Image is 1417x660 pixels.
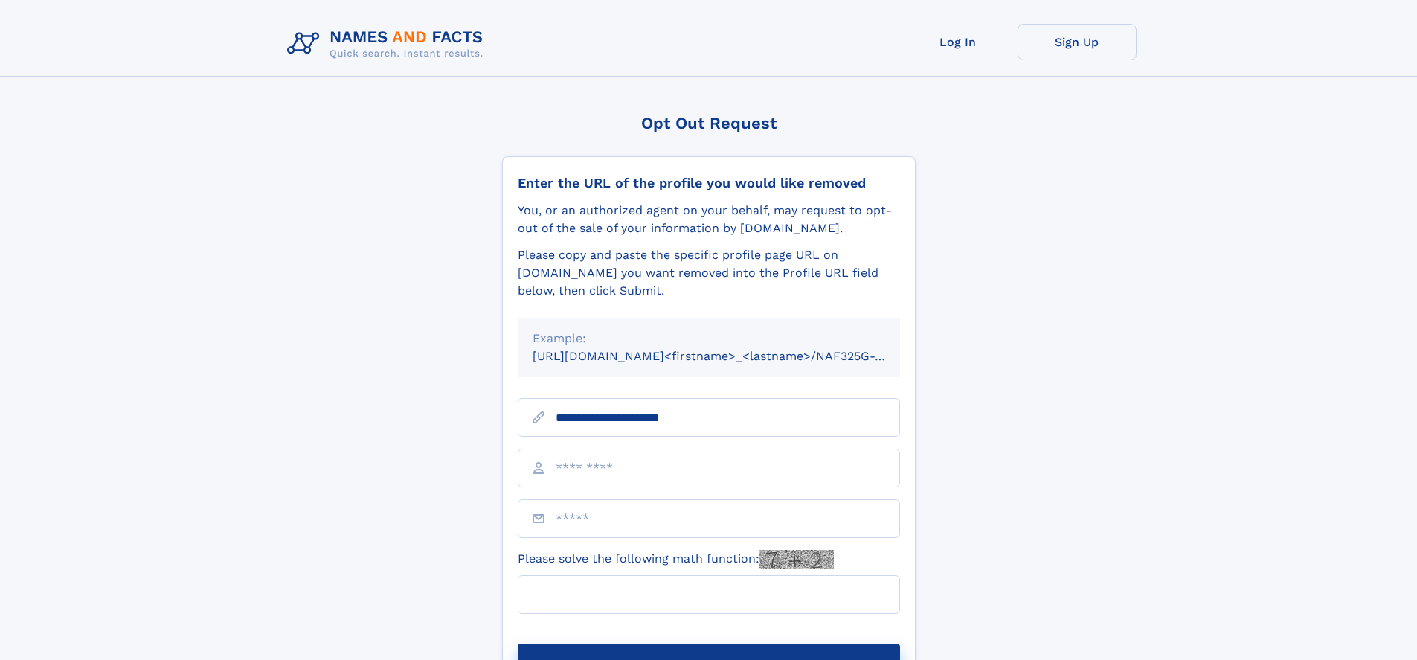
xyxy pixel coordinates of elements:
label: Please solve the following math function: [518,550,834,569]
div: Example: [533,330,885,347]
small: [URL][DOMAIN_NAME]<firstname>_<lastname>/NAF325G-xxxxxxxx [533,349,928,363]
a: Log In [899,24,1018,60]
img: Logo Names and Facts [281,24,495,64]
a: Sign Up [1018,24,1137,60]
div: Please copy and paste the specific profile page URL on [DOMAIN_NAME] you want removed into the Pr... [518,246,900,300]
div: Enter the URL of the profile you would like removed [518,175,900,191]
div: Opt Out Request [502,114,916,132]
div: You, or an authorized agent on your behalf, may request to opt-out of the sale of your informatio... [518,202,900,237]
